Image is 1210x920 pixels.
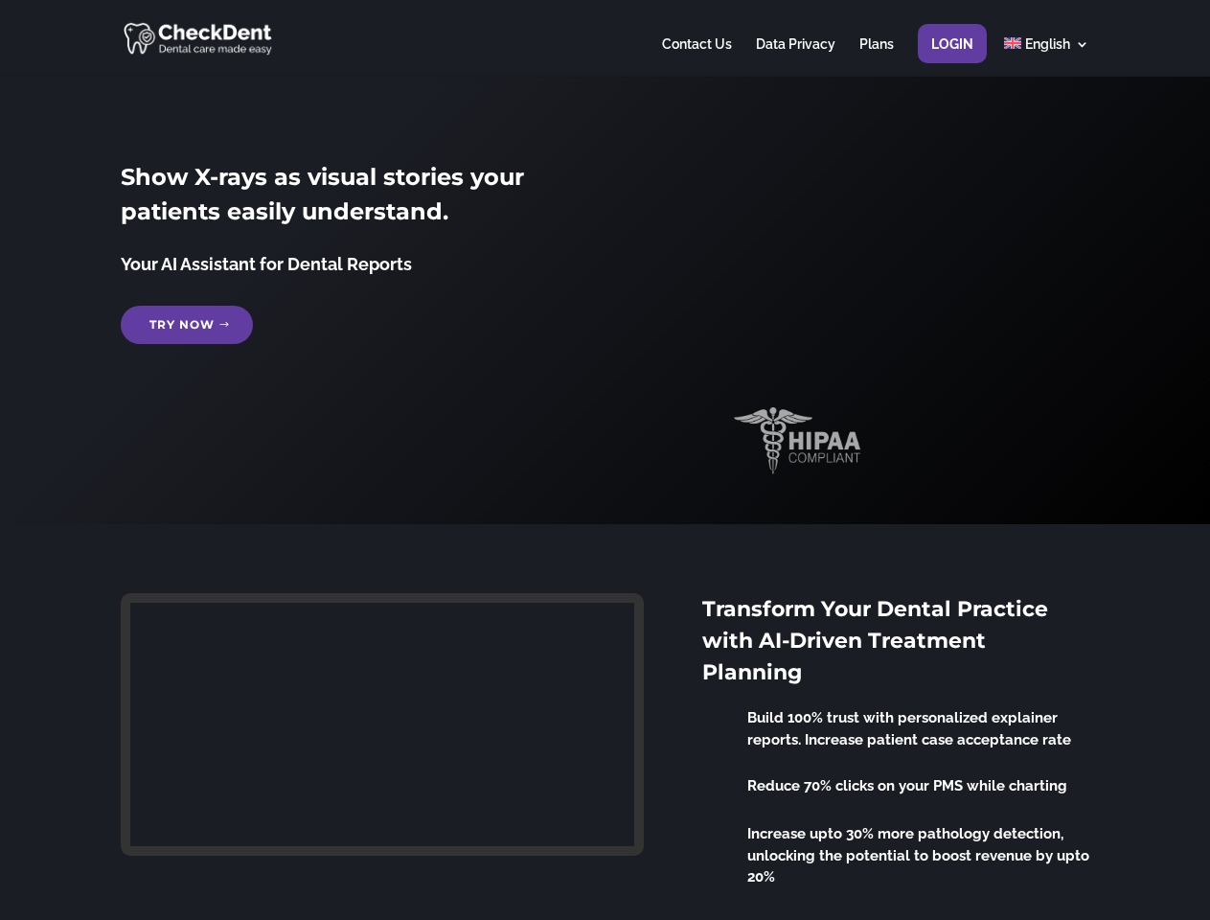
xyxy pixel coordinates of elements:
img: CheckDent AI [124,19,274,57]
a: Try Now [121,306,253,344]
a: Plans [859,37,894,75]
h2: Show X-rays as visual stories your patients easily understand. [121,160,578,239]
img: X_Ray_annotated [631,143,1088,344]
a: Login [931,37,973,75]
a: Data Privacy [756,37,835,75]
span: Your AI Assistant for Dental Reports [121,254,412,274]
span: Increase upto 30% more pathology detection, unlocking the potential to boost revenue by upto 20% [747,825,1089,885]
a: Contact Us [662,37,732,75]
span: English [1025,36,1070,52]
a: English [1004,37,1089,75]
span: Build 100% trust with personalized explainer reports. Increase patient case acceptance rate [747,709,1071,748]
span: Transform Your Dental Practice with AI-Driven Treatment Planning [702,596,1048,685]
span: Reduce 70% clicks on your PMS while charting [747,777,1067,794]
